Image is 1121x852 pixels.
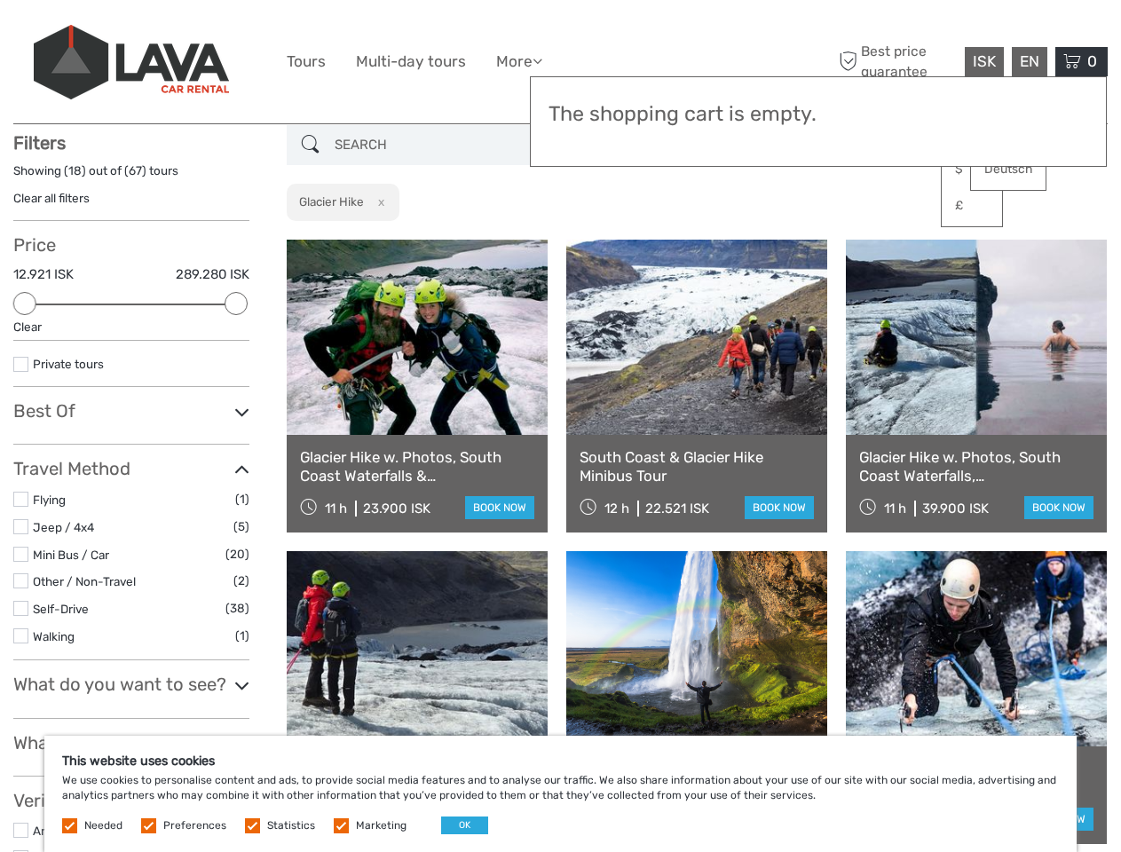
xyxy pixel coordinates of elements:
a: book now [1024,496,1093,519]
span: 12 h [604,501,629,517]
label: Needed [84,818,122,833]
div: EN [1012,47,1047,76]
h3: Verified Operators [13,790,249,811]
img: 523-13fdf7b0-e410-4b32-8dc9-7907fc8d33f7_logo_big.jpg [34,25,229,99]
span: 0 [1085,52,1100,70]
strong: Filters [13,132,66,154]
div: 22.521 ISK [645,501,709,517]
label: Statistics [267,818,315,833]
a: book now [745,496,814,519]
label: Preferences [163,818,226,833]
span: ISK [973,52,996,70]
h3: Price [13,234,249,256]
div: Clear [13,319,249,335]
a: South Coast & Glacier Hike Minibus Tour [580,448,814,485]
a: Jeep / 4x4 [33,520,94,534]
a: Multi-day tours [356,49,466,75]
a: Clear all filters [13,191,90,205]
button: Open LiveChat chat widget [204,28,225,49]
span: (2) [233,571,249,591]
a: Glacier Hike w. Photos, South Coast Waterfalls, [GEOGRAPHIC_DATA] and [GEOGRAPHIC_DATA] [859,448,1093,485]
a: Deutsch [971,154,1046,185]
span: (5) [233,517,249,537]
span: Best price guarantee [834,42,960,81]
label: 67 [129,162,142,179]
input: SEARCH [328,130,539,161]
h2: Glacier Hike [299,194,364,209]
label: 12.921 ISK [13,265,74,284]
a: Walking [33,629,75,643]
a: Self-Drive [33,602,89,616]
span: (1) [235,489,249,509]
a: Private tours [33,357,104,371]
label: 18 [68,162,82,179]
h3: The shopping cart is empty. [549,102,1088,127]
a: Tours [287,49,326,75]
a: Arctic Adventures [33,824,132,838]
div: Showing ( ) out of ( ) tours [13,162,249,190]
span: 11 h [884,501,906,517]
div: 39.900 ISK [922,501,989,517]
h5: This website uses cookies [62,753,1059,769]
h3: What do you want to do? [13,732,249,753]
a: Flying [33,493,66,507]
p: We're away right now. Please check back later! [25,31,201,45]
span: 11 h [325,501,347,517]
label: Marketing [356,818,407,833]
button: x [367,193,391,211]
button: OK [441,816,488,834]
a: $ [942,154,1002,185]
h3: Best Of [13,400,249,422]
div: We use cookies to personalise content and ads, to provide social media features and to analyse ou... [44,736,1077,852]
span: (38) [225,598,249,619]
label: 289.280 ISK [176,265,249,284]
a: Other / Non-Travel [33,574,136,588]
a: £ [942,190,1002,222]
a: book now [465,496,534,519]
h3: Travel Method [13,458,249,479]
a: Mini Bus / Car [33,548,109,562]
div: 23.900 ISK [363,501,430,517]
span: (20) [225,544,249,564]
a: More [496,49,542,75]
span: (1) [235,626,249,646]
a: Glacier Hike w. Photos, South Coast Waterfalls & [GEOGRAPHIC_DATA] [300,448,534,485]
h3: What do you want to see? [13,674,249,695]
